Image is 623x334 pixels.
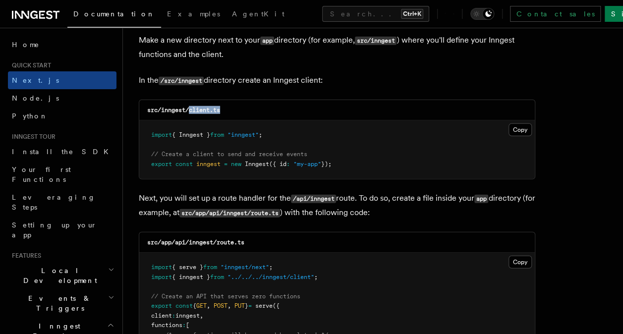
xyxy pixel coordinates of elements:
a: Python [8,107,116,125]
span: const [175,302,193,309]
a: Node.js [8,89,116,107]
kbd: Ctrl+K [401,9,423,19]
button: Toggle dark mode [470,8,494,20]
span: Your first Functions [12,166,71,183]
code: src/app/api/inngest/route.ts [179,209,280,218]
a: Documentation [67,3,161,28]
span: Leveraging Steps [12,193,96,211]
span: }); [321,161,332,167]
span: "inngest/next" [221,264,269,271]
a: Next.js [8,71,116,89]
button: Events & Triggers [8,289,116,317]
p: Next, you will set up a route handler for the route. To do so, create a file inside your director... [139,191,535,220]
span: Quick start [8,61,51,69]
span: import [151,274,172,280]
code: app [474,195,488,203]
span: { [193,302,196,309]
span: , [227,302,231,309]
span: Python [12,112,48,120]
span: ({ id [269,161,286,167]
span: Install the SDK [12,148,114,156]
a: Examples [161,3,226,27]
span: from [203,264,217,271]
span: // Create a client to send and receive events [151,151,307,158]
span: "my-app" [293,161,321,167]
p: In the directory create an Inngest client: [139,73,535,88]
span: Next.js [12,76,59,84]
span: ; [314,274,318,280]
code: /api/inngest [291,195,336,203]
span: ; [259,131,262,138]
span: "inngest" [227,131,259,138]
span: ({ [273,302,280,309]
span: { Inngest } [172,131,210,138]
span: Events & Triggers [8,293,108,313]
span: export [151,302,172,309]
span: : [182,322,186,329]
span: inngest [175,312,200,319]
button: Copy [509,123,532,136]
a: Contact sales [510,6,601,22]
span: from [210,274,224,280]
code: src/app/api/inngest/route.ts [147,239,244,246]
code: src/inngest [355,37,396,45]
button: Search...Ctrl+K [322,6,429,22]
span: Node.js [12,94,59,102]
span: } [245,302,248,309]
span: from [210,131,224,138]
span: new [231,161,241,167]
span: ; [269,264,273,271]
span: { inngest } [172,274,210,280]
span: , [200,312,203,319]
span: import [151,264,172,271]
button: Local Development [8,262,116,289]
span: : [172,312,175,319]
button: Copy [509,256,532,269]
span: PUT [234,302,245,309]
code: app [260,37,274,45]
a: Leveraging Steps [8,188,116,216]
span: import [151,131,172,138]
span: , [207,302,210,309]
span: Inngest [245,161,269,167]
span: Home [12,40,40,50]
span: serve [255,302,273,309]
span: "../../../inngest/client" [227,274,314,280]
span: Local Development [8,266,108,285]
span: POST [214,302,227,309]
span: Documentation [73,10,155,18]
span: Examples [167,10,220,18]
span: Inngest tour [8,133,56,141]
span: Features [8,252,41,260]
span: inngest [196,161,221,167]
span: // Create an API that serves zero functions [151,293,300,300]
a: Setting up your app [8,216,116,244]
a: Your first Functions [8,161,116,188]
span: functions [151,322,182,329]
span: { serve } [172,264,203,271]
span: AgentKit [232,10,284,18]
span: [ [186,322,189,329]
span: = [224,161,227,167]
code: /src/inngest [159,77,204,85]
span: Setting up your app [12,221,97,239]
p: Make a new directory next to your directory (for example, ) where you'll define your Inngest func... [139,33,535,61]
a: Home [8,36,116,54]
code: src/inngest/client.ts [147,107,220,113]
span: export [151,161,172,167]
span: GET [196,302,207,309]
span: : [286,161,290,167]
a: Install the SDK [8,143,116,161]
a: AgentKit [226,3,290,27]
span: client [151,312,172,319]
span: const [175,161,193,167]
span: = [248,302,252,309]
